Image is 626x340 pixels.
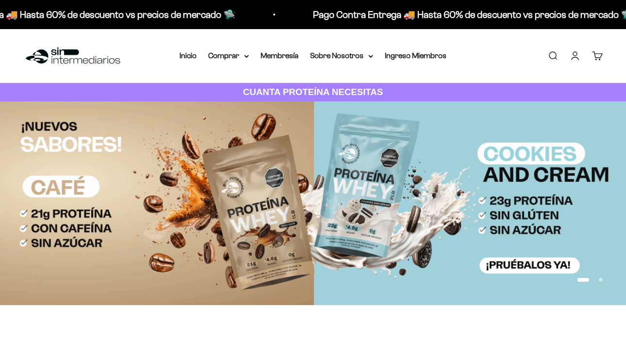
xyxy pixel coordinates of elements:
a: Ingreso Miembros [385,51,446,60]
a: Membresía [261,51,298,60]
summary: Comprar [208,49,249,62]
summary: Sobre Nosotros [310,49,373,62]
strong: CUANTA PROTEÍNA NECESITAS [243,87,383,97]
a: Inicio [180,51,197,60]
